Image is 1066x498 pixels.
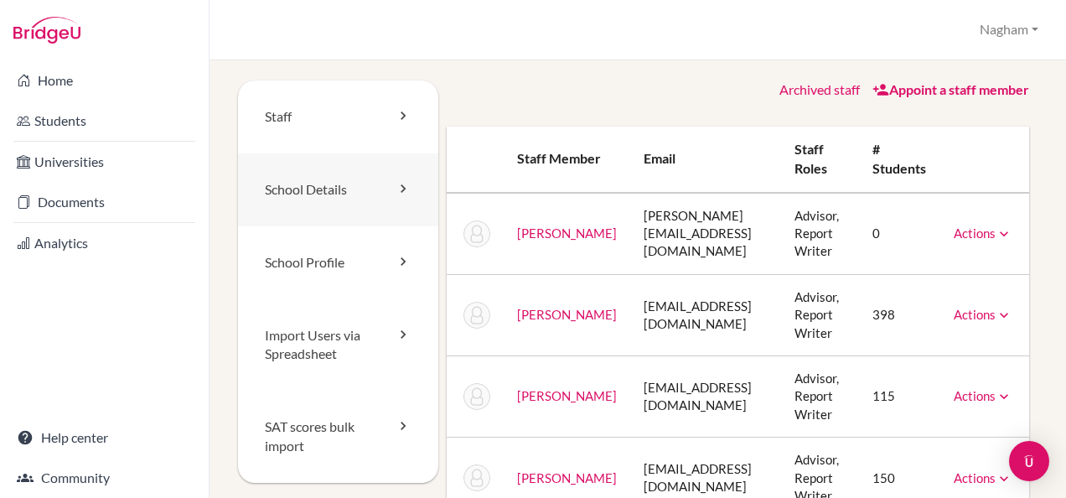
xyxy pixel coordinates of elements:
a: [PERSON_NAME] [517,226,617,241]
div: Open Intercom Messenger [1009,441,1049,481]
img: Sonia Abdallah [463,220,490,247]
a: Staff [238,80,438,153]
a: Students [3,104,205,137]
a: Import Users via Spreadsheet [238,299,438,392]
td: [EMAIL_ADDRESS][DOMAIN_NAME] [630,274,782,355]
a: Home [3,64,205,97]
a: Actions [954,388,1012,403]
td: [EMAIL_ADDRESS][DOMAIN_NAME] [630,356,782,438]
th: Staff member [504,127,630,193]
img: Bridge-U [13,17,80,44]
img: Jonathan Paul Cox [463,302,490,329]
a: Analytics [3,226,205,260]
a: Actions [954,307,1012,322]
td: Advisor, Report Writer [781,274,859,355]
img: Michael Norton [463,464,490,491]
a: Archived staff [779,81,860,97]
th: Staff roles [781,127,859,193]
a: Help center [3,421,205,454]
a: School Details [238,153,438,226]
a: Appoint a staff member [872,81,1029,97]
a: Universities [3,145,205,179]
a: [PERSON_NAME] [517,470,617,485]
th: # students [859,127,940,193]
button: Nagham [972,14,1046,45]
td: 115 [859,356,940,438]
a: [PERSON_NAME] [517,388,617,403]
td: Advisor, Report Writer [781,356,859,438]
td: 0 [859,193,940,275]
th: Email [630,127,782,193]
td: Advisor, Report Writer [781,193,859,275]
a: Documents [3,185,205,219]
a: School Profile [238,226,438,299]
a: Actions [954,470,1012,485]
a: [PERSON_NAME] [517,307,617,322]
td: [PERSON_NAME][EMAIL_ADDRESS][DOMAIN_NAME] [630,193,782,275]
a: Actions [954,226,1012,241]
td: 398 [859,274,940,355]
img: Nagham Ibrahim [463,383,490,410]
a: SAT scores bulk import [238,391,438,483]
a: Community [3,461,205,495]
